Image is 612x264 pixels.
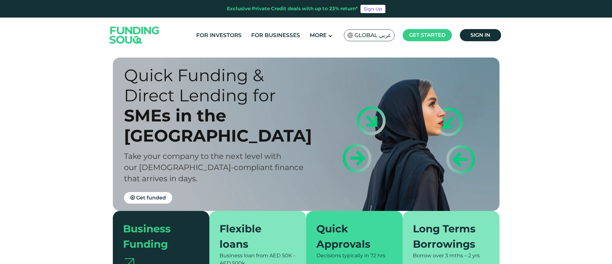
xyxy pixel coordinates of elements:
[413,221,482,252] div: Long Terms Borrowings
[310,32,327,38] span: More
[227,5,358,12] div: Exclusive Private Credit deals with up to 23% return*
[413,252,444,259] span: Borrow over
[360,5,385,13] a: Sign Up
[370,252,385,259] span: 72 hrs
[220,252,268,259] span: Business loan from
[124,151,304,183] span: Take your company to the next level with our [DEMOGRAPHIC_DATA]-compliant finance that arrives in...
[347,33,353,38] img: SA Flag
[316,252,369,259] span: Decisions typically in
[354,32,391,39] span: Global عربي
[123,221,192,252] div: Business Funding
[220,221,288,252] div: Flexible loans
[195,30,243,41] a: For Investors
[409,32,445,38] span: Get started
[124,65,317,105] div: Quick Funding & Direct Lending for
[316,221,385,252] div: Quick Approvals
[124,192,172,204] a: Get funded
[136,195,166,201] span: Get funded
[445,252,480,259] span: 3 mths – 2 yrs
[250,30,302,41] a: For Businesses
[124,105,317,146] div: SMEs in the [GEOGRAPHIC_DATA]
[103,19,166,51] img: Logo
[470,32,490,38] span: Sign in
[460,29,501,41] a: Sign in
